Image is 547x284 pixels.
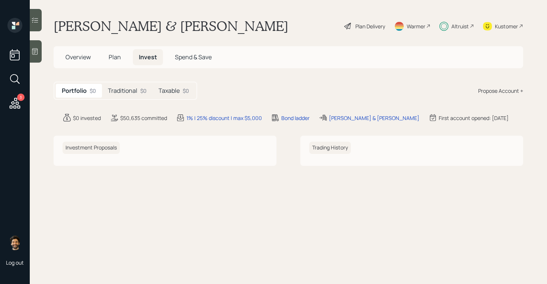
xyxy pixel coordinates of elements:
[63,142,120,154] h6: Investment Proposals
[329,114,419,122] div: [PERSON_NAME] & [PERSON_NAME]
[6,259,24,266] div: Log out
[73,114,101,122] div: $0 invested
[140,87,147,95] div: $0
[281,114,310,122] div: Bond ladder
[108,87,137,94] h5: Traditional
[407,22,425,30] div: Warmer
[495,22,518,30] div: Kustomer
[186,114,262,122] div: 1% | 25% discount | max $5,000
[54,18,288,34] h1: [PERSON_NAME] & [PERSON_NAME]
[65,53,91,61] span: Overview
[62,87,87,94] h5: Portfolio
[120,114,167,122] div: $50,635 committed
[175,53,212,61] span: Spend & Save
[139,53,157,61] span: Invest
[17,94,25,101] div: 3
[109,53,121,61] span: Plan
[7,235,22,250] img: eric-schwartz-headshot.png
[439,114,509,122] div: First account opened: [DATE]
[478,87,523,95] div: Propose Account +
[90,87,96,95] div: $0
[309,142,351,154] h6: Trading History
[451,22,469,30] div: Altruist
[159,87,180,94] h5: Taxable
[355,22,385,30] div: Plan Delivery
[183,87,189,95] div: $0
